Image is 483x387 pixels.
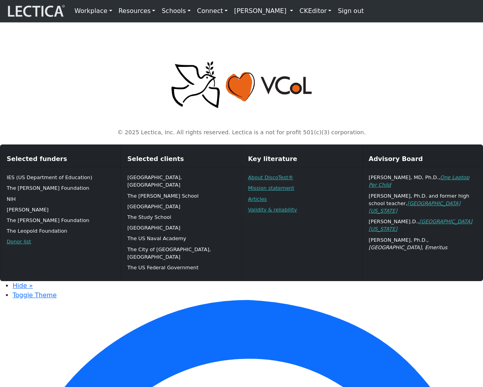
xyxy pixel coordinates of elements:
[127,224,235,231] p: [GEOGRAPHIC_DATA]
[7,195,114,203] p: NIH
[158,3,194,19] a: Schools
[13,282,33,289] a: Hide »
[7,217,114,224] p: The [PERSON_NAME] Foundation
[362,151,483,167] div: Advisory Board
[194,3,231,19] a: Connect
[248,196,267,202] a: Articles
[248,185,294,191] a: Mission statement
[7,239,31,244] a: Donor list
[369,174,476,189] p: [PERSON_NAME], MD, Ph.D.,
[7,174,114,181] p: IES (US Department of Education)
[296,3,334,19] a: CKEditor
[127,235,235,242] p: The US Naval Academy
[127,213,235,221] p: The Study School
[369,192,476,215] p: [PERSON_NAME], Ph.D. and former high school teacher,
[369,200,461,214] a: [GEOGRAPHIC_DATA][US_STATE]
[6,4,65,19] img: lecticalive
[169,60,314,109] img: Peace, love, VCoL
[127,264,235,271] p: The US Federal Government
[71,3,115,19] a: Workplace
[231,3,296,19] a: [PERSON_NAME]
[115,3,159,19] a: Resources
[121,151,241,167] div: Selected clients
[334,3,367,19] a: Sign out
[369,218,472,232] a: [GEOGRAPHIC_DATA][US_STATE]
[7,184,114,192] p: The [PERSON_NAME] Foundation
[248,174,294,180] a: About DiscoTest®
[127,174,235,189] p: [GEOGRAPHIC_DATA], [GEOGRAPHIC_DATA]
[7,206,114,213] p: [PERSON_NAME]
[22,128,461,137] p: © 2025 Lectica, Inc. All rights reserved. Lectica is a not for profit 501(c)(3) corporation.
[369,218,476,233] p: [PERSON_NAME].D.,
[242,151,362,167] div: Key literature
[127,192,235,200] p: The [PERSON_NAME] School
[127,246,235,261] p: The City of [GEOGRAPHIC_DATA], [GEOGRAPHIC_DATA]
[248,207,297,213] a: Validity & reliability
[0,151,121,167] div: Selected funders
[369,237,448,250] em: , [GEOGRAPHIC_DATA], Emeritus
[369,236,476,251] p: [PERSON_NAME], Ph.D.
[7,227,114,235] p: The Leopold Foundation
[127,203,235,210] p: [GEOGRAPHIC_DATA]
